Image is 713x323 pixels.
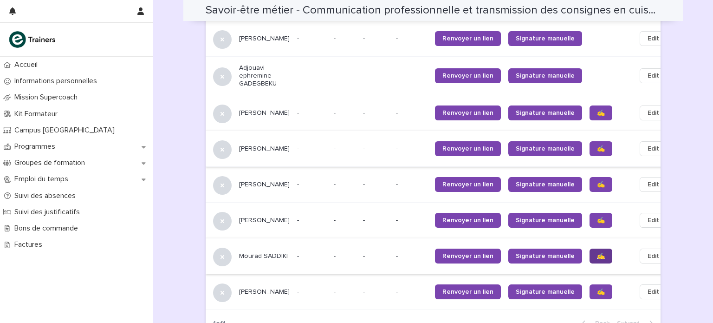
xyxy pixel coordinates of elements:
p: - [297,252,326,260]
a: Signature manuelle [508,249,582,264]
span: ✍️ [597,110,605,116]
span: ✍️ [597,217,605,224]
p: Emploi du temps [11,175,76,184]
p: Suivi des absences [11,191,83,200]
a: Signature manuelle [508,177,582,192]
span: Signature manuelle [516,217,575,224]
a: Signature manuelle [508,213,582,228]
span: Renvoyer un lien [442,253,493,259]
span: Signature manuelle [516,253,575,259]
span: ✍️ [597,181,605,188]
span: Edit [648,216,659,225]
tr: [PERSON_NAME]--- --Renvoyer un lienSignature manuelleEdit [206,21,682,57]
a: Signature manuelle [508,284,582,299]
button: Edit [640,105,667,120]
button: Edit [640,249,667,264]
span: Signature manuelle [516,181,575,188]
p: [PERSON_NAME] [239,35,290,43]
span: Renvoyer un lien [442,217,493,224]
span: Edit [648,251,659,261]
p: Adjouavi ephremine GADEGBEKU [239,64,290,87]
p: - [396,35,428,43]
a: Renvoyer un lien [435,31,501,46]
span: ✍️ [597,145,605,152]
button: Edit [640,31,667,46]
a: Signature manuelle [508,68,582,83]
a: Renvoyer un lien [435,68,501,83]
p: - [363,72,389,80]
a: ✍️ [590,284,612,299]
p: [PERSON_NAME] [239,181,290,189]
img: K0CqGN7SDeD6s4JG8KQk [7,30,58,49]
p: [PERSON_NAME] [239,217,290,224]
a: ✍️ [590,249,612,264]
p: Suivi des justificatifs [11,208,87,217]
a: ✍️ [590,213,612,228]
p: - [396,288,428,296]
p: - [334,107,337,117]
p: - [396,217,428,224]
tr: [PERSON_NAME]--- --Renvoyer un lienSignature manuelle✍️Edit [206,203,682,238]
span: Signature manuelle [516,110,575,116]
a: Renvoyer un lien [435,105,501,120]
p: - [297,217,326,224]
p: - [334,286,337,296]
p: - [297,145,326,153]
p: - [297,181,326,189]
p: Accueil [11,60,45,69]
p: - [334,143,337,153]
a: Renvoyer un lien [435,249,501,264]
p: - [334,215,337,224]
span: Signature manuelle [516,35,575,42]
tr: Adjouavi ephremine GADEGBEKU--- --Renvoyer un lienSignature manuelleEdit [206,57,682,95]
tr: [PERSON_NAME]--- --Renvoyer un lienSignature manuelle✍️Edit [206,167,682,203]
p: - [363,109,389,117]
span: Renvoyer un lien [442,145,493,152]
span: Renvoyer un lien [442,73,493,79]
button: Edit [640,141,667,156]
span: Renvoyer un lien [442,289,493,295]
p: Programmes [11,142,63,151]
p: - [396,109,428,117]
tr: [PERSON_NAME]--- --Renvoyer un lienSignature manuelle✍️Edit [206,274,682,310]
button: Edit [640,177,667,192]
p: Factures [11,240,50,249]
a: ✍️ [590,141,612,156]
p: - [363,288,389,296]
span: Edit [648,108,659,118]
p: - [396,145,428,153]
p: - [297,72,326,80]
span: Edit [648,71,659,80]
p: - [297,288,326,296]
p: - [334,70,337,80]
tr: [PERSON_NAME]--- --Renvoyer un lienSignature manuelle✍️Edit [206,95,682,131]
span: ✍️ [597,253,605,259]
p: [PERSON_NAME] [239,109,290,117]
button: Edit [640,68,667,83]
h2: Savoir-être métier - Communication professionnelle et transmission des consignes en cuisine [206,4,657,17]
span: Edit [648,287,659,297]
a: ✍️ [590,177,612,192]
span: Edit [648,144,659,153]
p: - [297,109,326,117]
p: - [334,33,337,43]
a: Signature manuelle [508,141,582,156]
tr: [PERSON_NAME]--- --Renvoyer un lienSignature manuelle✍️Edit [206,131,682,167]
p: Kit Formateur [11,110,65,119]
a: ✍️ [590,105,612,120]
button: Edit [640,284,667,299]
span: ✍️ [597,289,605,295]
span: Renvoyer un lien [442,110,493,116]
a: Renvoyer un lien [435,177,501,192]
span: Renvoyer un lien [442,181,493,188]
p: - [363,35,389,43]
p: [PERSON_NAME] [239,145,290,153]
p: Campus [GEOGRAPHIC_DATA] [11,126,122,135]
button: Edit [640,213,667,228]
p: Bons de commande [11,224,85,233]
p: [PERSON_NAME] [239,288,290,296]
p: Groupes de formation [11,158,92,167]
p: - [363,145,389,153]
a: Renvoyer un lien [435,213,501,228]
p: - [363,252,389,260]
